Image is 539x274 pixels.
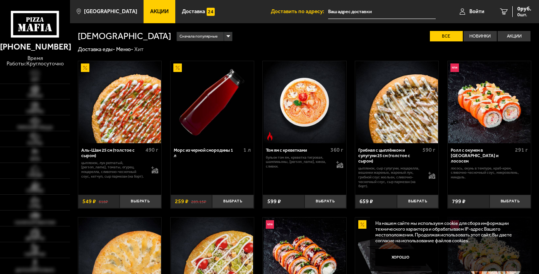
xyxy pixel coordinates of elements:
[489,195,531,209] button: Выбрать
[267,199,281,204] span: 599 ₽
[359,199,373,204] span: 659 ₽
[358,166,423,188] p: цыпленок, сыр сулугуни, моцарелла, вешенки жареные, жареный лук, грибной соус Жюльен, сливочно-че...
[375,220,521,243] p: На нашем сайте мы используем cookie для сбора информации технического характера и обрабатываем IP...
[451,148,513,164] div: Ролл с окунем в [GEOGRAPHIC_DATA] и лососем
[448,61,531,144] a: НовинкаРолл с окунем в темпуре и лососем
[173,63,182,72] img: Акционный
[84,9,137,14] span: [GEOGRAPHIC_DATA]
[430,31,463,42] label: Все
[450,63,459,72] img: Новинка
[452,199,465,204] span: 799 ₽
[356,61,438,144] img: Грибная с цыплёнком и сулугуни 25 см (толстое с сыром)
[375,249,426,266] button: Хорошо
[116,46,133,53] a: Меню-
[397,195,439,209] button: Выбрать
[330,147,343,153] span: 360 г
[266,148,328,153] div: Том ям с креветками
[207,8,215,16] img: 15daf4d41897b9f0e9f617042186c801.svg
[81,161,146,178] p: цыпленок, лук репчатый, [PERSON_NAME], томаты, огурец, моцарелла, сливочно-чесночный соус, кетчуп...
[355,61,438,144] a: Грибная с цыплёнком и сулугуни 25 см (толстое с сыром)
[263,61,346,144] a: Острое блюдоТом ям с креветками
[358,148,421,164] div: Грибная с цыплёнком и сулугуни 25 см (толстое с сыром)
[271,9,328,14] span: Доставить по адресу:
[448,61,530,144] img: Ролл с окунем в темпуре и лососем
[305,195,346,209] button: Выбрать
[78,32,171,41] h1: [DEMOGRAPHIC_DATA]
[266,220,274,229] img: Новинка
[171,61,253,144] img: Морс из черной смородины 1 л
[78,61,161,144] a: АкционныйАль-Шам 25 см (толстое с сыром)
[171,61,254,144] a: АкционныйМорс из черной смородины 1 л
[81,63,89,72] img: Акционный
[79,61,161,144] img: Аль-Шам 25 см (толстое с сыром)
[150,9,169,14] span: Акции
[469,9,484,14] span: Войти
[266,155,330,169] p: бульон том ям, креветка тигровая, шампиньоны, [PERSON_NAME], кинза, сливки.
[498,31,531,42] label: Акции
[180,31,217,42] span: Сначала популярные
[243,147,251,153] span: 1 л
[264,61,346,144] img: Том ям с креветками
[81,148,144,159] div: Аль-Шам 25 см (толстое с сыром)
[191,199,206,204] s: 289.15 ₽
[78,46,115,53] a: Доставка еды-
[451,166,528,180] p: лосось, окунь в темпуре, краб-крем, сливочно-чесночный соус, микрозелень, миндаль.
[134,46,144,53] div: Хит
[515,147,528,153] span: 291 г
[175,199,188,204] span: 259 ₽
[82,199,96,204] span: 549 ₽
[517,6,531,12] span: 0 руб.
[266,132,274,140] img: Острое блюдо
[182,9,205,14] span: Доставка
[464,31,497,42] label: Новинки
[212,195,254,209] button: Выбрать
[423,147,435,153] span: 590 г
[99,199,108,204] s: 618 ₽
[120,195,161,209] button: Выбрать
[145,147,158,153] span: 490 г
[358,220,367,229] img: Акционный
[174,148,241,159] div: Морс из черной смородины 1 л
[517,12,531,17] span: 0 шт.
[328,5,436,19] input: Ваш адрес доставки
